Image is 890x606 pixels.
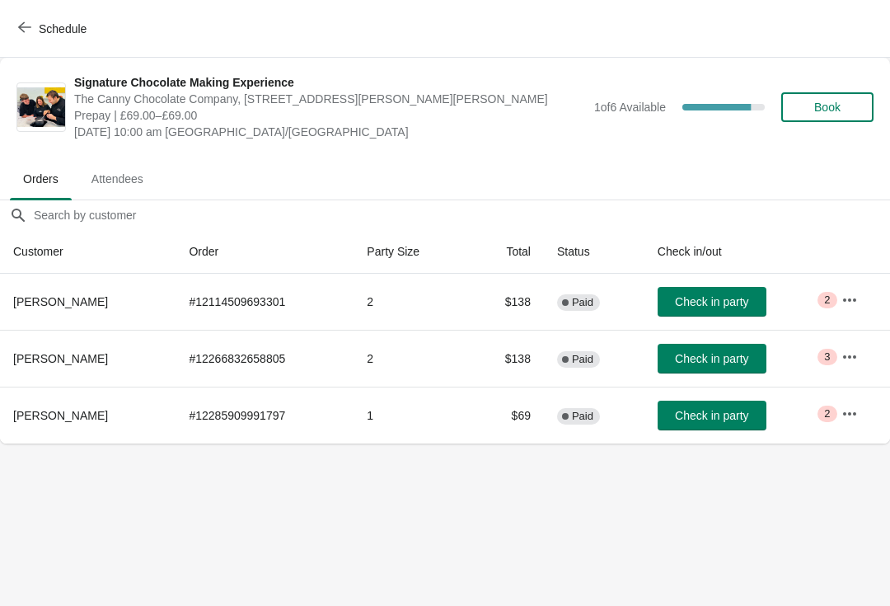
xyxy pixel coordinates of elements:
[814,101,841,114] span: Book
[10,164,72,194] span: Orders
[13,352,108,365] span: [PERSON_NAME]
[572,296,593,309] span: Paid
[658,401,766,430] button: Check in party
[354,230,468,274] th: Party Size
[572,353,593,366] span: Paid
[78,164,157,194] span: Attendees
[33,200,890,230] input: Search by customer
[572,410,593,423] span: Paid
[354,387,468,444] td: 1
[74,74,586,91] span: Signature Chocolate Making Experience
[824,294,830,307] span: 2
[39,22,87,35] span: Schedule
[13,295,108,308] span: [PERSON_NAME]
[354,330,468,387] td: 2
[824,350,830,364] span: 3
[544,230,644,274] th: Status
[354,274,468,330] td: 2
[8,14,100,44] button: Schedule
[74,124,586,140] span: [DATE] 10:00 am [GEOGRAPHIC_DATA]/[GEOGRAPHIC_DATA]
[176,330,354,387] td: # 12266832658805
[176,230,354,274] th: Order
[13,409,108,422] span: [PERSON_NAME]
[675,352,748,365] span: Check in party
[74,107,586,124] span: Prepay | £69.00–£69.00
[658,287,766,317] button: Check in party
[781,92,874,122] button: Book
[644,230,828,274] th: Check in/out
[176,387,354,444] td: # 12285909991797
[468,387,544,444] td: $69
[17,87,65,127] img: Signature Chocolate Making Experience
[176,274,354,330] td: # 12114509693301
[824,407,830,420] span: 2
[658,344,766,373] button: Check in party
[468,274,544,330] td: $138
[468,330,544,387] td: $138
[594,101,666,114] span: 1 of 6 Available
[675,409,748,422] span: Check in party
[468,230,544,274] th: Total
[74,91,586,107] span: The Canny Chocolate Company, [STREET_ADDRESS][PERSON_NAME][PERSON_NAME]
[675,295,748,308] span: Check in party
